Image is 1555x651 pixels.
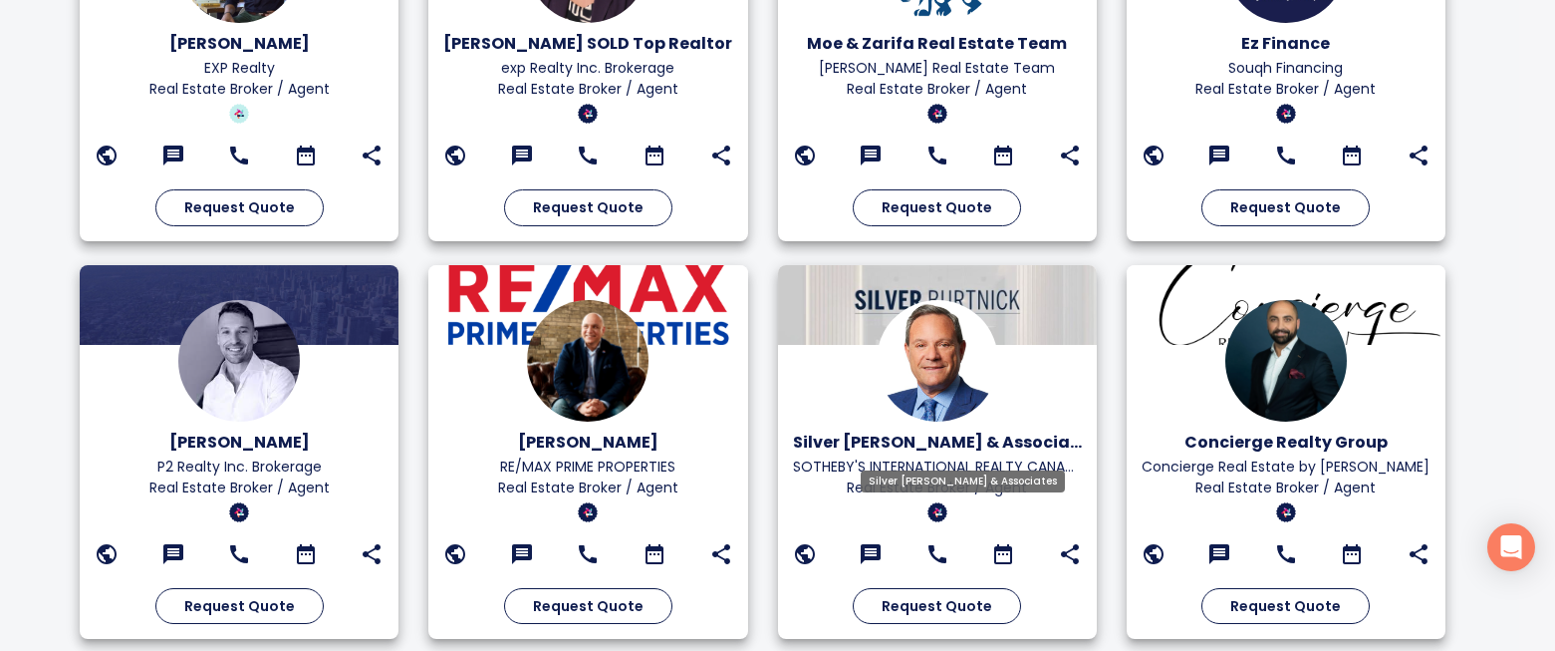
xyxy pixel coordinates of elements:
[927,104,947,124] img: blue badge
[428,265,753,639] a: Logo[PERSON_NAME]RE/MAX PRIME PROPERTIESReal Estate Broker / Agentblue badgeRequest Quote
[227,144,251,167] svg: 416-371-5793
[95,457,384,478] p: P2 Realty Inc. Brokerage
[443,30,732,58] h6: Sandy SOLD Top Realtor
[533,195,644,220] span: Request Quote
[229,104,249,124] img: teal badge
[533,594,644,619] span: Request Quote
[443,58,732,79] p: exp Realty Inc. Brokerage
[793,457,1082,478] p: SOTHEBY'S INTERNATIONAL REALTY CANADA
[1276,104,1296,124] img: blue badge
[95,429,384,457] h6: Julian Pucci
[1225,300,1347,422] img: Logo
[227,542,251,566] svg: 416-802-2974
[229,502,249,522] img: blue badge
[793,30,1082,58] h6: Moe & Zarifa Real Estate Team
[155,588,324,625] button: Request Quote
[95,478,384,498] p: Real Estate Broker / Agent
[1142,457,1430,478] p: Concierge Real Estate by Wasim
[504,588,672,625] button: Request Quote
[1142,478,1430,498] p: Real Estate Broker / Agent
[184,594,295,619] span: Request Quote
[1487,523,1535,571] div: Open Intercom Messenger
[1276,502,1296,522] img: blue badge
[793,478,1082,498] p: Real Estate Broker / Agent
[576,144,600,167] svg: 416-988-0042
[1127,265,1451,639] a: LogoConcierge Realty GroupConcierge Real Estate by [PERSON_NAME]Real Estate Broker / Agentblue ba...
[527,300,648,422] img: Logo
[793,429,1082,457] h6: Silver [PERSON_NAME] & Associates
[155,189,324,226] button: Request Quote
[95,58,384,79] p: EXP Realty
[443,478,732,498] p: Real Estate Broker / Agent
[443,79,732,100] p: Real Estate Broker / Agent
[1201,189,1370,226] button: Request Quote
[1274,144,1298,167] svg: 647-871-3777
[925,144,949,167] svg: 647-687-7653
[853,189,1021,226] button: Request Quote
[578,502,598,522] img: blue badge
[576,542,600,566] svg: 416-931-6662
[184,195,295,220] span: Request Quote
[578,104,598,124] img: blue badge
[443,457,732,478] p: RE/MAX PRIME PROPERTIES
[1230,195,1341,220] span: Request Quote
[178,300,300,422] img: Logo
[504,189,672,226] button: Request Quote
[95,79,384,100] p: Real Estate Broker / Agent
[778,265,1103,639] a: LogoSilver [PERSON_NAME] & AssociatesSOTHEBY'S INTERNATIONAL REALTY CANADAReal Estate Broker / Ag...
[793,58,1082,79] p: Moe Peyawary Real Estate Team
[882,594,992,619] span: Request Quote
[877,300,998,422] img: Logo
[1274,542,1298,566] svg: 416-899-5566
[1142,30,1430,58] h6: Ez Finance
[925,542,949,566] svg: 416-587-3300
[443,429,732,457] h6: Asif Khan
[793,79,1082,100] p: Real Estate Broker / Agent
[1142,429,1430,457] h6: Concierge Realty Group
[882,195,992,220] span: Request Quote
[1201,588,1370,625] button: Request Quote
[927,502,947,522] img: blue badge
[1230,594,1341,619] span: Request Quote
[1142,79,1430,100] p: Real Estate Broker / Agent
[1142,58,1430,79] p: Souqh Financing
[95,30,384,58] h6: Matthew Campoli
[80,265,404,639] a: Logo[PERSON_NAME]P2 Realty Inc. BrokerageReal Estate Broker / Agentblue badgeRequest Quote
[853,588,1021,625] button: Request Quote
